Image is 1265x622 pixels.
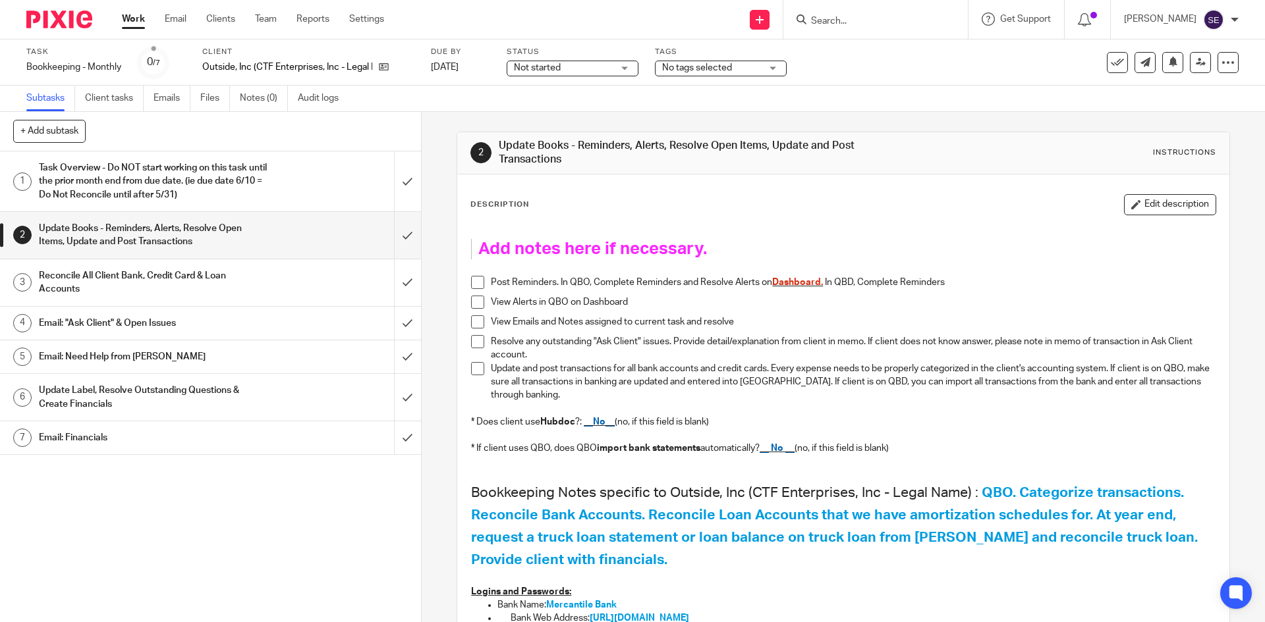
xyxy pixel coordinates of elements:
p: Post Reminders. In QBO, Complete Reminders and Resolve Alerts on In QBD, Complete Reminders [491,276,1215,289]
div: 2 [13,226,32,244]
span: [DATE] [431,63,459,72]
a: Notes (0) [240,86,288,111]
button: + Add subtask [13,120,86,142]
div: Instructions [1153,147,1216,158]
label: Due by [431,47,490,57]
a: Settings [349,13,384,26]
p: * If client uses QBO, does QBO automatically? (no, if this field is blank) [471,442,1215,455]
label: Task [26,47,121,57]
p: Update and post transactions for all bank accounts and credit cards. Every expense needs to be pr... [491,362,1215,402]
a: Emails [154,86,190,111]
a: Team [255,13,277,26]
div: 1 [13,172,32,191]
div: 2 [470,142,492,163]
div: 6 [13,388,32,407]
h1: Email: Financials [39,428,267,448]
a: Work [122,13,145,26]
label: Tags [655,47,787,57]
p: [PERSON_NAME] [1124,13,1196,26]
label: Client [202,47,414,57]
img: svg%3E [1203,9,1224,30]
a: Client tasks [85,86,144,111]
h1: Update Books - Reminders, Alerts, Resolve Open Items, Update and Post Transactions [39,219,267,252]
p: Outside, Inc (CTF Enterprises, Inc - Legal Name) [202,61,372,74]
p: View Emails and Notes assigned to current task and resolve [491,315,1215,328]
span: Mercantile Bank [546,600,617,609]
input: Search [810,16,928,28]
a: Email [165,13,186,26]
h1: Email: Need Help from [PERSON_NAME] [39,347,267,367]
h1: Update Books - Reminders, Alerts, Resolve Open Items, Update and Post Transactions [499,139,872,167]
span: __No__ [584,417,615,427]
a: Clients [206,13,235,26]
div: 7 [13,428,32,447]
span: No tags selected [662,63,732,72]
a: Audit logs [298,86,349,111]
strong: Hubdoc [540,417,575,427]
img: Pixie [26,11,92,28]
h1: Reconcile All Client Bank, Credit Card & Loan Accounts [39,266,267,299]
span: __ No __ [760,444,795,453]
small: /7 [153,59,160,66]
div: Bookkeeping - Monthly [26,61,121,74]
button: Edit description [1124,194,1216,215]
a: Reports [296,13,329,26]
span: Add notes here if necessary. [478,240,707,257]
h1: Email: "Ask Client" & Open Issues [39,313,267,333]
p: Resolve any outstanding "Ask Client" issues. Provide detail/explanation from client in memo. If c... [491,335,1215,362]
h1: Task Overview - Do NOT start working on this task until the prior month end from due date. (ie du... [39,158,267,205]
strong: import bank statements [597,444,700,453]
u: Logins and Passwords: [471,587,571,596]
a: Subtasks [26,86,75,111]
h2: Bookkeeping Notes specific to Outside, Inc (CTF Enterprises, Inc - Legal Name) : [471,482,1215,572]
a: Files [200,86,230,111]
span: Get Support [1000,14,1051,24]
span: Not started [514,63,561,72]
div: 0 [147,55,160,70]
p: Description [470,199,529,210]
div: 5 [13,348,32,366]
label: Status [507,47,638,57]
h1: Update Label, Resolve Outstanding Questions & Create Financials [39,380,267,414]
p: View Alerts in QBO on Dashboard [491,296,1215,309]
div: 3 [13,273,32,292]
p: * Does client use ?: (no, if this field is blank) [471,415,1215,428]
div: 4 [13,314,32,332]
span: Dashboard. [772,278,823,287]
p: Bank Name: [497,598,1215,611]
